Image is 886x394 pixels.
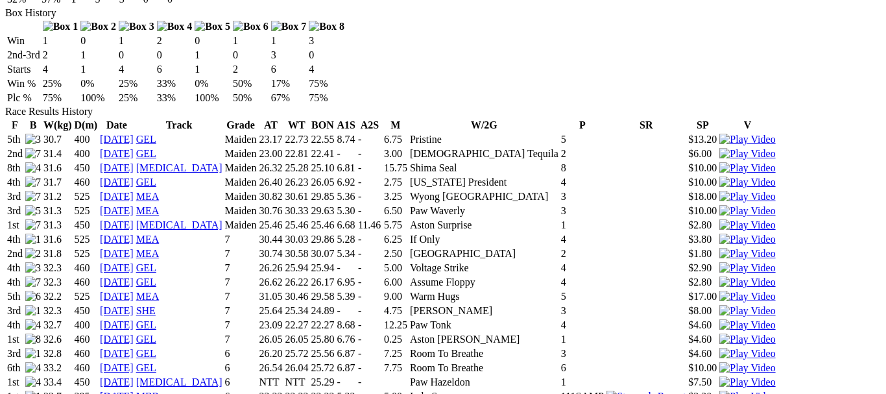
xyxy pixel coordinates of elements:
td: 460 [74,276,99,289]
td: Voltage Strike [409,262,559,275]
td: 26.22 [284,276,309,289]
td: 3.00 [383,147,408,160]
th: Track [136,119,223,132]
a: [DATE] [100,362,134,373]
td: 2.50 [383,247,408,260]
img: Play Video [719,134,775,145]
img: Play Video [719,262,775,274]
td: 1 [80,63,117,76]
td: 3 [560,190,605,203]
th: F [6,119,23,132]
td: Maiden [224,147,257,160]
a: [MEDICAL_DATA] [136,376,222,388]
td: 26.05 [310,176,335,189]
a: [MEDICAL_DATA] [136,162,222,173]
a: MEA [136,205,160,216]
td: 25% [118,77,155,90]
img: 1 [25,305,41,317]
td: 8.74 [336,133,355,146]
td: 30.74 [258,247,283,260]
td: 4 [42,63,79,76]
img: 1 [25,234,41,245]
a: [DATE] [100,334,134,345]
td: - [357,262,382,275]
td: 32.3 [43,276,73,289]
div: Race Results History [5,106,871,117]
td: 525 [74,190,99,203]
td: 29.85 [310,190,335,203]
a: Watch Replay on Watchdog [719,134,775,145]
td: 30.58 [284,247,309,260]
div: Box History [5,7,871,19]
td: [GEOGRAPHIC_DATA] [409,247,559,260]
a: [DATE] [100,291,134,302]
td: - [357,162,382,175]
td: 4 [560,233,605,246]
a: GEL [136,319,156,330]
td: 7 [224,233,257,246]
td: 525 [74,247,99,260]
th: SR [606,119,686,132]
a: GEL [136,262,156,273]
td: 3 [308,34,345,47]
img: 4 [25,376,41,388]
a: [DATE] [100,234,134,245]
td: Maiden [224,176,257,189]
td: 3.25 [383,190,408,203]
img: 7 [25,177,41,188]
td: 8 [560,162,605,175]
img: Play Video [719,376,775,388]
td: 2.75 [383,176,408,189]
td: 4th [6,233,23,246]
a: Watch Replay on Watchdog [719,305,775,316]
a: MEA [136,191,160,202]
td: 22.55 [310,133,335,146]
td: 4th [6,176,23,189]
td: 100% [194,92,231,105]
td: 31.6 [43,162,73,175]
th: Date [99,119,134,132]
a: Watch Replay on Watchdog [719,191,775,202]
td: 26.17 [310,276,335,289]
a: Watch Replay on Watchdog [719,319,775,330]
td: 25.46 [284,219,309,232]
td: 0 [308,49,345,62]
td: 26.62 [258,276,283,289]
a: Watch Replay on Watchdog [719,248,775,259]
td: 460 [74,176,99,189]
a: GEL [136,362,156,373]
img: 3 [25,262,41,274]
img: Play Video [719,162,775,174]
img: 4 [25,162,41,174]
a: [DATE] [100,277,134,288]
td: 6 [156,63,193,76]
td: 75% [308,92,345,105]
img: Play Video [719,305,775,317]
td: 1 [194,49,231,62]
a: [DATE] [100,148,134,159]
td: If Only [409,233,559,246]
img: Play Video [719,234,775,245]
a: SHE [136,305,156,316]
td: 7 [224,276,257,289]
td: 2nd [6,247,23,260]
td: 30.7 [43,133,73,146]
td: 26.23 [284,176,309,189]
td: 3 [560,204,605,217]
a: GEL [136,148,156,159]
td: $6.00 [688,147,717,160]
td: 17% [270,77,307,90]
td: 29.86 [310,233,335,246]
a: [DATE] [100,191,134,202]
td: Pristine [409,133,559,146]
img: Box 7 [271,21,307,32]
th: SP [688,119,717,132]
td: 0% [80,77,117,90]
a: [DATE] [100,134,134,145]
th: V [719,119,776,132]
td: Plc % [6,92,41,105]
img: Play Video [719,362,775,374]
a: GEL [136,334,156,345]
td: $18.00 [688,190,717,203]
td: 30.33 [284,204,309,217]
